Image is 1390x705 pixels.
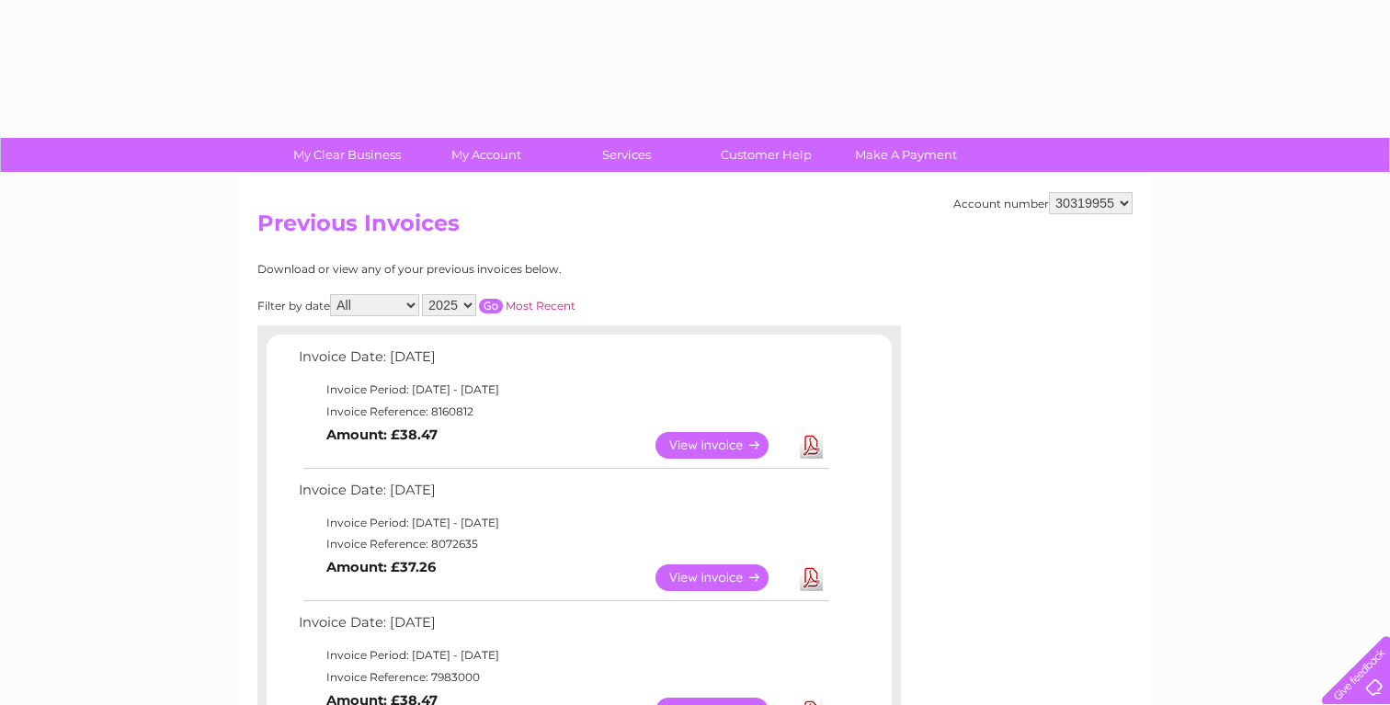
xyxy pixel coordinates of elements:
div: Account number [953,192,1133,214]
a: Services [551,138,702,172]
a: Download [800,432,823,459]
b: Amount: £38.47 [326,426,438,443]
td: Invoice Reference: 7983000 [294,666,832,688]
td: Invoice Period: [DATE] - [DATE] [294,512,832,534]
a: Download [800,564,823,591]
a: My Account [411,138,563,172]
a: View [655,564,791,591]
a: Customer Help [690,138,842,172]
td: Invoice Date: [DATE] [294,610,832,644]
td: Invoice Reference: 8160812 [294,401,832,423]
td: Invoice Date: [DATE] [294,478,832,512]
a: Make A Payment [830,138,982,172]
td: Invoice Period: [DATE] - [DATE] [294,644,832,666]
div: Download or view any of your previous invoices below. [257,263,740,276]
a: My Clear Business [271,138,423,172]
td: Invoice Reference: 8072635 [294,533,832,555]
h2: Previous Invoices [257,210,1133,245]
td: Invoice Date: [DATE] [294,345,832,379]
a: Most Recent [506,299,575,313]
td: Invoice Period: [DATE] - [DATE] [294,379,832,401]
a: View [655,432,791,459]
div: Filter by date [257,294,740,316]
b: Amount: £37.26 [326,559,436,575]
